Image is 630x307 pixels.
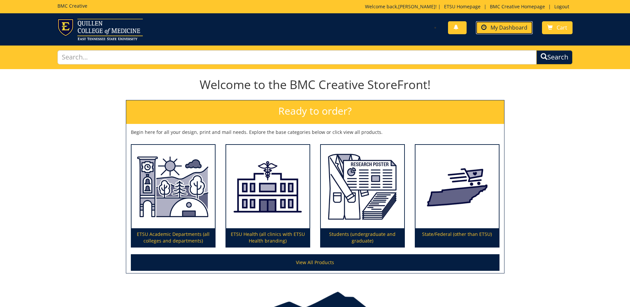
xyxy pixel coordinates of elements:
a: BMC Creative Homepage [487,3,548,10]
a: Cart [542,21,573,34]
a: Students (undergraduate and graduate) [321,145,404,247]
p: State/Federal (other than ETSU) [415,228,499,247]
a: ETSU Health (all clinics with ETSU Health branding) [226,145,310,247]
span: My Dashboard [491,24,527,31]
a: ETSU Homepage [441,3,484,10]
p: ETSU Academic Departments (all colleges and departments) [132,228,215,247]
a: My Dashboard [476,21,533,34]
img: ETSU Health (all clinics with ETSU Health branding) [226,145,310,229]
p: Students (undergraduate and graduate) [321,228,404,247]
img: ETSU Academic Departments (all colleges and departments) [132,145,215,229]
input: Search... [57,50,537,64]
img: ETSU logo [57,19,143,40]
a: [PERSON_NAME] [398,3,435,10]
span: Cart [557,24,567,31]
img: Students (undergraduate and graduate) [321,145,404,229]
a: Logout [551,3,573,10]
img: State/Federal (other than ETSU) [415,145,499,229]
p: Begin here for all your design, print and mail needs. Explore the base categories below or click ... [131,129,499,136]
a: View All Products [131,254,499,271]
h2: Ready to order? [126,100,504,124]
button: Search [536,50,573,64]
h1: Welcome to the BMC Creative StoreFront! [126,78,504,91]
p: Welcome back, ! | | | [365,3,573,10]
a: State/Federal (other than ETSU) [415,145,499,247]
p: ETSU Health (all clinics with ETSU Health branding) [226,228,310,247]
h5: BMC Creative [57,3,87,8]
a: ETSU Academic Departments (all colleges and departments) [132,145,215,247]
